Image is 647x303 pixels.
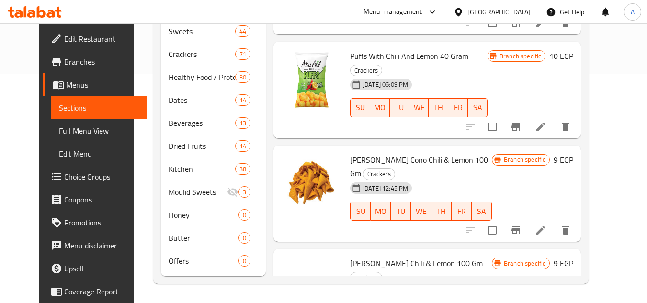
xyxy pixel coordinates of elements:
[554,115,577,138] button: delete
[371,202,391,221] button: MO
[43,73,148,96] a: Menus
[359,184,412,193] span: [DATE] 12:45 PM
[350,272,382,283] div: Crackers
[43,165,148,188] a: Choice Groups
[43,234,148,257] a: Menu disclaimer
[59,125,140,136] span: Full Menu View
[51,119,148,142] a: Full Menu View
[169,71,235,83] span: Healthy Food / Protein Bars
[236,27,250,36] span: 44
[161,226,266,249] div: Butter0
[239,211,250,220] span: 0
[391,202,411,221] button: TU
[161,43,266,66] div: Crackers71
[64,56,140,67] span: Branches
[64,194,140,205] span: Coupons
[64,263,140,274] span: Upsell
[236,96,250,105] span: 14
[394,101,406,114] span: TU
[235,71,250,83] div: items
[43,27,148,50] a: Edit Restaurant
[351,272,382,283] span: Crackers
[350,65,382,76] div: Crackers
[238,232,250,244] div: items
[363,168,395,180] span: Crackers
[374,101,386,114] span: MO
[43,211,148,234] a: Promotions
[535,121,546,133] a: Edit menu item
[235,48,250,60] div: items
[169,140,235,152] span: Dried Fruits
[395,204,407,218] span: TU
[448,98,468,117] button: FR
[452,101,464,114] span: FR
[496,52,545,61] span: Branch specific
[236,50,250,59] span: 71
[236,165,250,174] span: 38
[64,33,140,45] span: Edit Restaurant
[411,202,431,221] button: WE
[161,249,266,272] div: Offers0
[350,49,468,63] span: Puffs With Chili And Lemon 40 Gram
[350,256,483,270] span: [PERSON_NAME] Chili & Lemon 100 Gm
[435,204,448,218] span: TH
[235,117,250,129] div: items
[66,79,140,90] span: Menus
[238,186,250,198] div: items
[64,286,140,297] span: Coverage Report
[354,204,367,218] span: SU
[363,168,395,180] div: Crackers
[161,157,266,180] div: Kitchen38
[500,155,549,164] span: Branch specific
[429,98,448,117] button: TH
[281,49,342,111] img: Puffs With Chili And Lemon 40 Gram
[235,163,250,175] div: items
[43,50,148,73] a: Branches
[169,163,235,175] span: Kitchen
[43,280,148,303] a: Coverage Report
[554,219,577,242] button: delete
[43,188,148,211] a: Coupons
[390,98,409,117] button: TU
[169,25,235,37] span: Sweets
[238,209,250,221] div: items
[504,219,527,242] button: Branch-specific-item
[631,7,635,17] span: A
[482,117,502,137] span: Select to update
[169,209,238,221] span: Honey
[472,202,492,221] button: SA
[64,217,140,228] span: Promotions
[468,98,488,117] button: SA
[554,153,573,167] h6: 9 EGP
[169,48,235,60] span: Crackers
[161,112,266,135] div: Beverages13
[363,6,422,18] div: Menu-management
[169,94,235,106] span: Dates
[169,232,238,244] span: Butter
[500,259,549,268] span: Branch specific
[161,203,266,226] div: Honey0
[169,255,238,267] span: Offers
[554,257,573,270] h6: 9 EGP
[375,204,387,218] span: MO
[370,98,390,117] button: MO
[238,255,250,267] div: items
[350,98,370,117] button: SU
[239,257,250,266] span: 0
[472,101,484,114] span: SA
[169,186,227,198] span: Moulid Sweets
[169,117,235,129] span: Beverages
[482,220,502,240] span: Select to update
[161,89,266,112] div: Dates14
[455,204,468,218] span: FR
[359,80,412,89] span: [DATE] 06:09 PM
